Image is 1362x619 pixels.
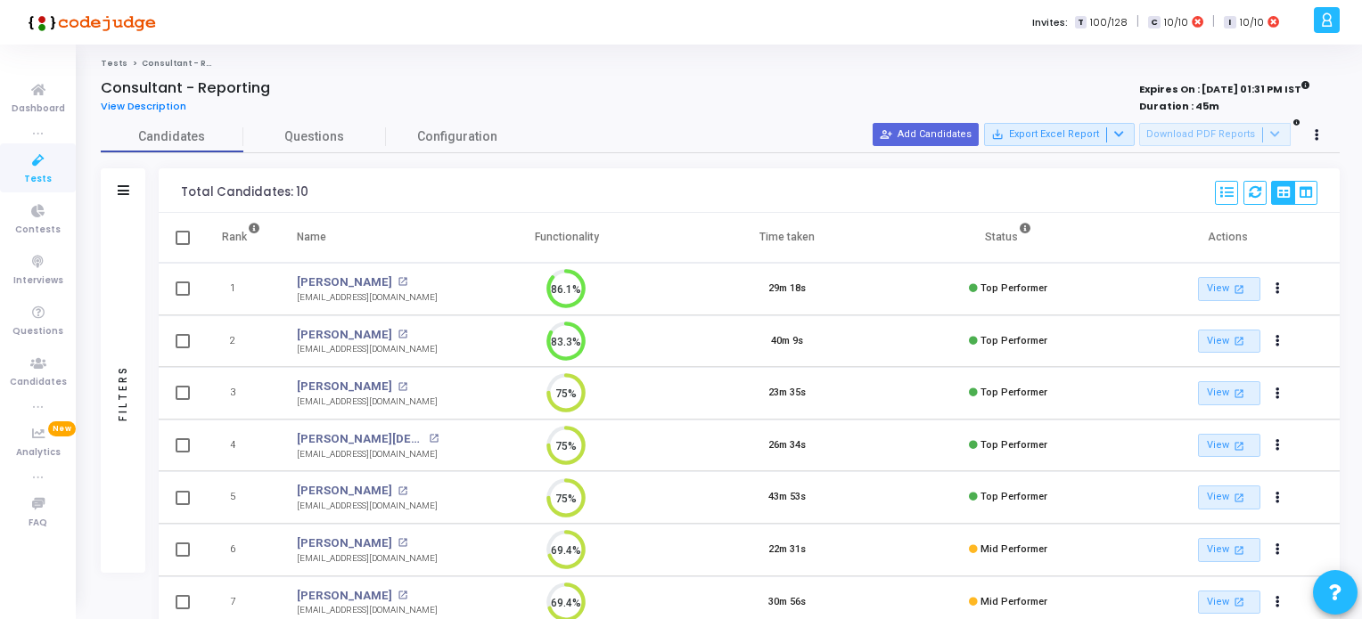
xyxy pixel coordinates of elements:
[24,172,52,187] span: Tests
[1090,15,1128,30] span: 100/128
[297,552,438,566] div: [EMAIL_ADDRESS][DOMAIN_NAME]
[1266,433,1291,458] button: Actions
[10,375,67,390] span: Candidates
[203,419,279,472] td: 4
[768,490,806,505] div: 43m 53s
[1198,590,1260,615] a: View
[243,127,386,146] span: Questions
[1232,281,1247,297] mat-icon: open_in_new
[1271,181,1317,205] div: View Options
[101,101,200,112] a: View Description
[768,595,806,610] div: 30m 56s
[980,282,1047,294] span: Top Performer
[1224,16,1235,29] span: I
[297,430,423,448] a: [PERSON_NAME][DEMOGRAPHIC_DATA]
[1266,381,1291,406] button: Actions
[12,324,63,339] span: Questions
[142,58,246,69] span: Consultant - Reporting
[297,534,392,552] a: [PERSON_NAME]
[297,343,438,356] div: [EMAIL_ADDRESS][DOMAIN_NAME]
[1198,277,1260,301] a: View
[1212,12,1215,31] span: |
[101,99,186,113] span: View Description
[1232,333,1247,348] mat-icon: open_in_new
[980,543,1047,555] span: Mid Performer
[1139,123,1291,146] button: Download PDF Reports
[29,516,47,531] span: FAQ
[759,227,815,247] div: Time taken
[768,386,806,401] div: 23m 35s
[398,590,407,600] mat-icon: open_in_new
[297,448,439,461] div: [EMAIL_ADDRESS][DOMAIN_NAME]
[297,227,326,247] div: Name
[1139,99,1219,113] strong: Duration : 45m
[1075,16,1087,29] span: T
[768,542,806,558] div: 22m 31s
[880,128,892,141] mat-icon: person_add_alt
[203,315,279,368] td: 2
[1198,434,1260,458] a: View
[1232,542,1247,558] mat-icon: open_in_new
[1266,277,1291,302] button: Actions
[297,395,438,409] div: [EMAIL_ADDRESS][DOMAIN_NAME]
[398,538,407,548] mat-icon: open_in_new
[1119,213,1340,263] th: Actions
[297,326,392,344] a: [PERSON_NAME]
[1232,594,1247,609] mat-icon: open_in_new
[1266,485,1291,510] button: Actions
[1136,12,1139,31] span: |
[429,434,439,444] mat-icon: open_in_new
[203,471,279,524] td: 5
[297,378,392,395] a: [PERSON_NAME]
[15,223,61,238] span: Contests
[1240,15,1264,30] span: 10/10
[203,213,279,263] th: Rank
[12,102,65,117] span: Dashboard
[771,334,803,349] div: 40m 9s
[980,387,1047,398] span: Top Performer
[115,295,131,491] div: Filters
[203,367,279,419] td: 3
[297,587,392,605] a: [PERSON_NAME]
[1232,490,1247,505] mat-icon: open_in_new
[203,524,279,576] td: 6
[101,127,243,146] span: Candidates
[1198,485,1260,509] a: View
[1266,590,1291,615] button: Actions
[768,438,806,453] div: 26m 34s
[1232,438,1247,453] mat-icon: open_in_new
[417,127,497,146] span: Configuration
[297,273,392,291] a: [PERSON_NAME]
[398,277,407,287] mat-icon: open_in_new
[297,500,438,513] div: [EMAIL_ADDRESS][DOMAIN_NAME]
[1232,386,1247,401] mat-icon: open_in_new
[1266,329,1291,354] button: Actions
[898,213,1119,263] th: Status
[980,335,1047,346] span: Top Performer
[13,273,63,289] span: Interviews
[398,330,407,339] mat-icon: open_in_new
[297,604,438,617] div: [EMAIL_ADDRESS][DOMAIN_NAME]
[1198,330,1260,354] a: View
[22,4,156,40] img: logo
[1139,77,1310,97] strong: Expires On : [DATE] 01:31 PM IST
[1164,15,1188,30] span: 10/10
[16,445,61,460] span: Analytics
[980,491,1047,502] span: Top Performer
[456,213,677,263] th: Functionality
[297,482,392,500] a: [PERSON_NAME]
[203,263,279,315] td: 1
[991,128,1004,141] mat-icon: save_alt
[101,58,127,69] a: Tests
[1266,538,1291,563] button: Actions
[984,123,1135,146] button: Export Excel Report
[398,486,407,496] mat-icon: open_in_new
[768,281,806,297] div: 29m 18s
[873,123,979,146] button: Add Candidates
[101,58,1340,69] nav: breadcrumb
[1148,16,1160,29] span: C
[297,291,438,305] div: [EMAIL_ADDRESS][DOMAIN_NAME]
[101,79,270,97] h4: Consultant - Reporting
